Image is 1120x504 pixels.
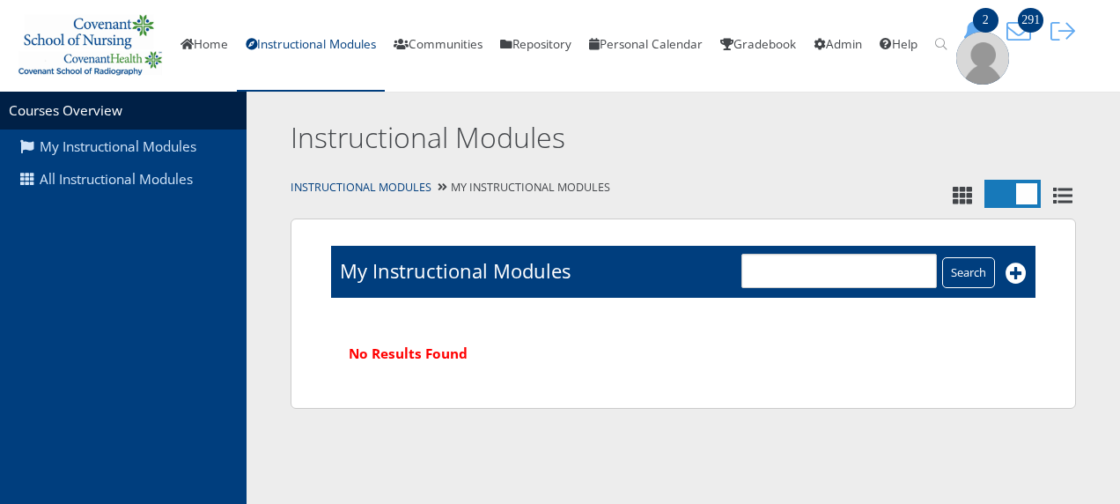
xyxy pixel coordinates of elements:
[331,326,1035,382] div: No Results Found
[9,101,122,120] a: Courses Overview
[1000,21,1044,40] a: 291
[956,21,1000,40] a: 2
[956,19,1000,44] button: 2
[1018,8,1043,33] span: 291
[1000,19,1044,44] button: 291
[973,8,998,33] span: 2
[1006,263,1027,284] i: Add New
[340,257,571,285] h1: My Instructional Modules
[956,32,1009,85] img: user-profile-default-picture.png
[291,118,913,158] h2: Instructional Modules
[247,175,1120,201] div: My Instructional Modules
[1050,186,1076,205] i: List
[291,180,431,195] a: Instructional Modules
[949,186,976,205] i: Tile
[942,257,995,288] input: Search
